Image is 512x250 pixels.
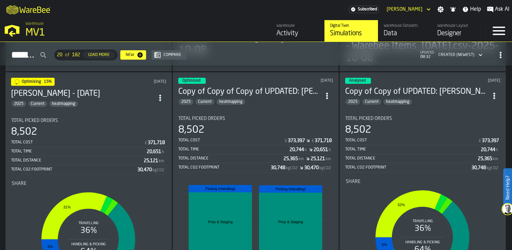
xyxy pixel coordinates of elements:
[195,100,214,104] span: Current
[305,148,307,152] span: h
[420,55,434,59] span: 08:32
[438,53,474,57] div: DropdownMenuValue-2
[387,7,423,12] div: DropdownMenuValue-Aaron Tamborski Tamborski
[345,156,478,161] div: Total Distance
[178,116,333,172] div: stat-Total Picked Orders
[44,80,52,84] span: 15%
[345,78,371,84] div: status-3 2
[11,158,144,163] div: Total Distance
[11,118,58,123] span: Total Picked Orders
[271,20,324,42] a: link-to-/wh/i/3ccf57d1-1e0c-4a81-a3bb-c2011c5f0d50/feed/
[484,5,512,13] label: button-toggle-Ask AI
[145,141,147,145] span: £
[504,169,511,206] label: Need Help?
[178,116,333,121] div: Title
[312,139,314,143] span: £
[481,147,495,152] div: Stat Value
[11,118,166,123] div: Title
[178,116,225,121] span: Total Picked Orders
[345,147,481,152] div: Total Time
[120,50,146,60] button: button-New
[22,80,41,84] span: Optimising
[471,165,486,171] div: Stat Value
[345,116,500,121] div: Title
[288,138,305,143] div: Stat Value
[345,86,488,97] h3: Copy of Copy of UPDATED: [PERSON_NAME] & [PERSON_NAME] for comparison to G&A [DATE]
[345,124,371,136] div: 8,502
[179,100,193,104] span: 2025
[137,167,152,173] div: Stat Value
[11,149,147,154] div: Total Time
[12,181,166,186] div: Title
[479,139,481,143] span: £
[319,166,331,171] span: kgCO2
[286,166,298,171] span: kgCO2
[28,102,47,106] span: Current
[314,147,328,152] div: Stat Value
[178,86,321,97] h3: Copy of Copy of Copy of UPDATED: [PERSON_NAME] & [PERSON_NAME] for comparison to G&A [DATE]
[11,167,137,172] div: Total CO2 Footprint
[148,140,165,145] div: Stat Value
[493,157,498,162] span: km
[378,20,432,42] a: link-to-/wh/i/3ccf57d1-1e0c-4a81-a3bb-c2011c5f0d50/data
[384,5,432,13] div: DropdownMenuValue-Aaron Tamborski Tamborski
[346,179,500,184] div: Title
[72,52,80,58] span: 182
[482,138,499,143] div: Stat Value
[486,20,512,42] label: button-toggle-Menu
[111,79,166,84] div: Updated: 07/10/2025, 12:22:38 Created: 07/10/2025, 12:03:35
[432,20,485,42] a: link-to-/wh/i/3ccf57d1-1e0c-4a81-a3bb-c2011c5f0d50/designer
[437,23,480,28] div: Warehouse Layout
[299,157,304,162] span: km
[383,100,412,104] span: heatmapping
[178,165,271,170] div: Total CO2 Footprint
[384,23,426,28] div: Warehouse Datasets
[478,156,492,162] div: Stat Value
[345,165,471,170] div: Total CO2 Footprint
[161,53,184,57] div: Compare
[345,86,488,97] div: Copy of Copy of UPDATED: Aaron & Julia for comparison to G&A 12th Sept
[271,165,285,171] div: Stat Value
[276,29,319,38] div: Activity
[290,147,304,152] div: Stat Value
[11,118,166,174] div: stat-Total Picked Orders
[459,5,484,13] label: button-toggle-Help
[11,140,144,145] div: Total Cost
[315,138,332,143] div: Stat Value
[11,102,26,106] span: 2025
[435,6,447,13] label: button-toggle-Settings
[11,88,154,99] h3: [PERSON_NAME] - [DATE]
[144,158,158,164] div: Stat Value
[216,100,245,104] span: heatmapping
[349,6,379,13] a: link-to-/wh/i/3ccf57d1-1e0c-4a81-a3bb-c2011c5f0d50/settings/billing
[57,52,62,58] span: 20
[276,23,319,28] div: Warehouse
[270,78,333,83] div: Updated: 03/10/2025, 17:00:50 Created: 03/10/2025, 16:47:03
[65,52,69,58] span: of
[25,27,206,39] div: MV1
[349,6,379,13] div: Menu Subscription
[349,79,366,83] span: Analysed
[52,50,120,60] div: ButtonLoadMore-Load More-Prev-First-Last
[496,148,498,152] span: h
[11,78,55,86] div: status-1 2
[487,166,498,171] span: kgCO2
[178,86,321,97] div: Copy of Copy of Copy of UPDATED: Aaron & Julia for comparison to G&A 12th Sept
[162,150,164,154] span: h
[324,20,378,42] a: link-to-/wh/i/3ccf57d1-1e0c-4a81-a3bb-c2011c5f0d50/simulations
[384,29,426,38] div: Data
[159,159,164,164] span: km
[470,5,481,13] span: Help
[311,156,325,162] div: Stat Value
[345,100,360,104] span: 2025
[11,126,37,138] div: 8,502
[345,138,478,143] div: Total Cost
[285,139,287,143] span: £
[345,116,392,121] span: Total Picked Orders
[85,53,112,57] div: Load More
[182,79,200,83] span: Optimised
